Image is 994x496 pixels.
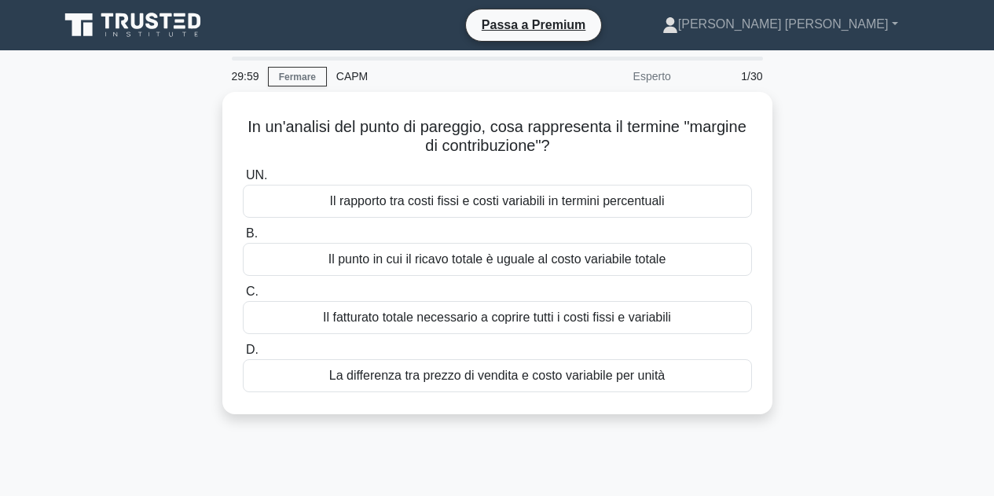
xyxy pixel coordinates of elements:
[625,9,936,40] a: [PERSON_NAME] [PERSON_NAME]
[472,15,596,35] a: Passa a Premium
[741,70,762,83] font: 1/30
[268,67,327,86] a: Fermare
[678,17,889,31] font: [PERSON_NAME] [PERSON_NAME]
[246,343,259,356] font: D.
[329,369,666,382] font: La differenza tra prezzo di vendita e costo variabile per unità
[323,310,671,324] font: Il fatturato totale necessario a coprire tutti i costi fissi e variabili
[482,18,586,31] font: Passa a Premium
[328,252,666,266] font: Il punto in cui il ricavo totale è uguale al costo variabile totale
[633,70,671,83] font: Esperto
[246,285,259,298] font: C.
[246,226,258,240] font: B.
[246,168,268,182] font: UN.
[279,72,316,83] font: Fermare
[222,61,268,92] div: 29:59
[336,70,368,83] font: CAPM
[248,118,746,154] font: In un'analisi del punto di pareggio, cosa rappresenta il termine "margine di contribuzione"?
[330,194,665,208] font: Il rapporto tra costi fissi e costi variabili in termini percentuali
